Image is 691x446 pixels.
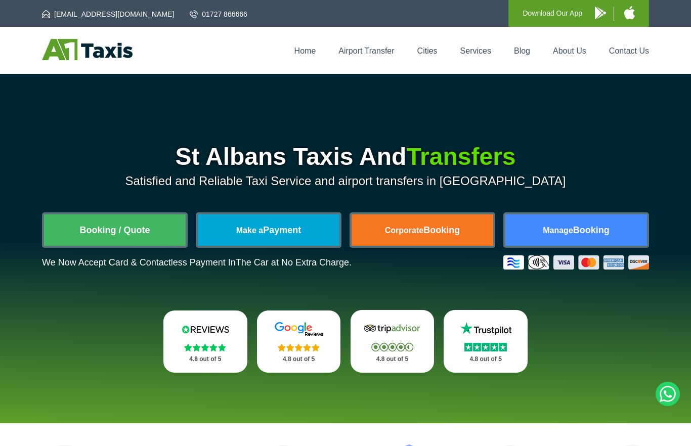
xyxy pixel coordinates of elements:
img: Credit And Debit Cards [503,255,649,270]
a: 01727 866666 [190,9,247,19]
a: Airport Transfer [338,47,394,55]
a: Blog [514,47,530,55]
a: Contact Us [609,47,649,55]
img: A1 Taxis iPhone App [624,6,635,19]
a: ManageBooking [505,214,647,246]
p: We Now Accept Card & Contactless Payment In [42,257,352,268]
a: Google Stars 4.8 out of 5 [257,310,341,373]
a: Tripadvisor Stars 4.8 out of 5 [351,310,435,373]
span: Transfers [406,143,515,170]
a: About Us [553,47,586,55]
a: Trustpilot Stars 4.8 out of 5 [444,310,528,373]
p: 4.8 out of 5 [455,353,516,366]
p: Download Our App [523,7,582,20]
span: Make a [236,226,263,235]
p: 4.8 out of 5 [268,353,330,366]
span: Manage [543,226,573,235]
img: A1 Taxis Android App [595,7,606,19]
img: Tripadvisor [362,321,422,336]
a: Cities [417,47,438,55]
a: Reviews.io Stars 4.8 out of 5 [163,310,247,373]
a: Booking / Quote [44,214,186,246]
img: Google [269,322,329,337]
span: The Car at No Extra Charge. [236,257,352,267]
a: CorporateBooking [352,214,493,246]
span: Corporate [385,226,423,235]
h1: St Albans Taxis And [42,145,649,169]
img: Trustpilot [455,321,516,336]
img: Stars [371,343,413,351]
p: Satisfied and Reliable Taxi Service and airport transfers in [GEOGRAPHIC_DATA] [42,174,649,188]
a: Services [460,47,491,55]
p: 4.8 out of 5 [362,353,423,366]
p: 4.8 out of 5 [175,353,236,366]
img: A1 Taxis St Albans LTD [42,39,133,60]
a: Make aPayment [198,214,339,246]
img: Reviews.io [175,322,236,337]
a: [EMAIL_ADDRESS][DOMAIN_NAME] [42,9,174,19]
img: Stars [278,343,320,351]
img: Stars [184,343,226,351]
img: Stars [464,343,507,351]
a: Home [294,47,316,55]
